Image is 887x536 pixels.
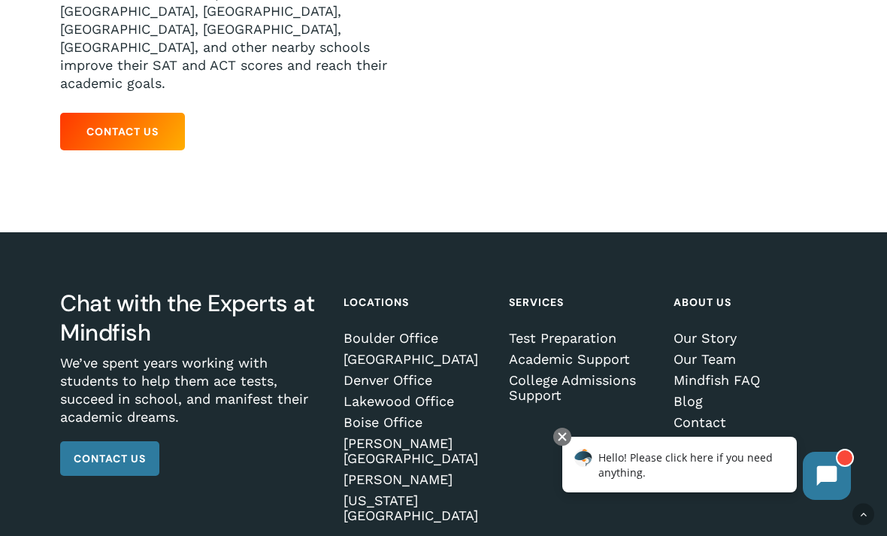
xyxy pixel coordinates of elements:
iframe: Chatbot [546,425,866,515]
h3: Chat with the Experts at Mindfish [60,289,328,347]
h4: Locations [344,289,493,316]
a: [PERSON_NAME] [344,472,493,487]
h4: Services [509,289,658,316]
h4: About Us [674,289,823,316]
a: Contact Us [60,113,185,150]
span: Contact Us [86,124,159,139]
a: Mindfish FAQ [674,373,823,388]
a: Our Story [674,331,823,346]
a: [GEOGRAPHIC_DATA] [344,352,493,367]
a: College Admissions Support [509,373,658,403]
p: We’ve spent years working with students to help them ace tests, succeed in school, and manifest t... [60,354,328,441]
a: Blog [674,394,823,409]
a: Denver Office [344,373,493,388]
a: Lakewood Office [344,394,493,409]
a: Boise Office [344,415,493,430]
a: Contact Us [60,441,159,476]
a: [US_STATE][GEOGRAPHIC_DATA] [344,493,493,523]
a: Boulder Office [344,331,493,346]
a: Academic Support [509,352,658,367]
span: Contact Us [74,451,146,466]
a: Test Preparation [509,331,658,346]
a: Contact [674,415,823,430]
a: [PERSON_NAME][GEOGRAPHIC_DATA] [344,436,493,466]
a: Our Team [674,352,823,367]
